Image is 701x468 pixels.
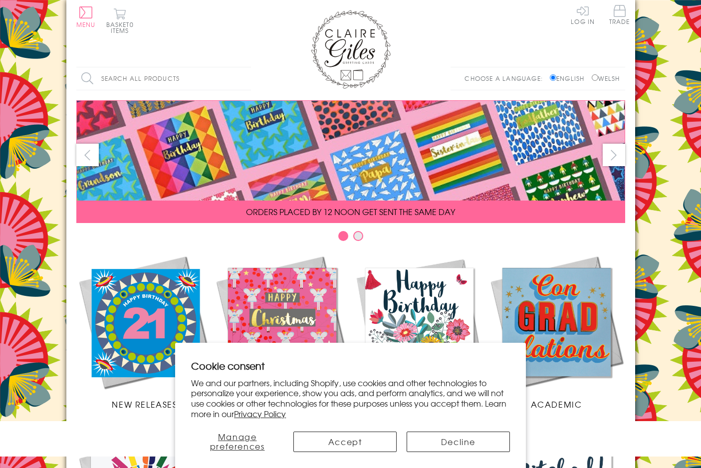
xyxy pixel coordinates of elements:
[112,398,177,410] span: New Releases
[571,5,595,24] a: Log In
[246,206,455,218] span: ORDERS PLACED BY 12 NOON GET SENT THE SAME DAY
[353,231,363,241] button: Carousel Page 2
[550,74,589,83] label: English
[214,253,351,410] a: Christmas
[609,5,630,26] a: Trade
[293,432,397,452] button: Accept
[76,67,251,90] input: Search all products
[76,20,96,29] span: Menu
[191,378,510,419] p: We and our partners, including Shopify, use cookies and other technologies to personalize your ex...
[550,74,556,81] input: English
[241,67,251,90] input: Search
[210,431,265,452] span: Manage preferences
[465,74,548,83] p: Choose a language:
[351,253,488,410] a: Birthdays
[111,20,134,35] span: 0 items
[191,432,283,452] button: Manage preferences
[76,231,625,246] div: Carousel Pagination
[338,231,348,241] button: Carousel Page 1 (Current Slide)
[609,5,630,24] span: Trade
[531,398,582,410] span: Academic
[407,432,510,452] button: Decline
[76,144,99,166] button: prev
[106,8,134,33] button: Basket0 items
[592,74,598,81] input: Welsh
[311,10,391,89] img: Claire Giles Greetings Cards
[191,359,510,373] h2: Cookie consent
[603,144,625,166] button: next
[76,253,214,410] a: New Releases
[234,408,286,420] a: Privacy Policy
[488,253,625,410] a: Academic
[592,74,620,83] label: Welsh
[76,6,96,27] button: Menu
